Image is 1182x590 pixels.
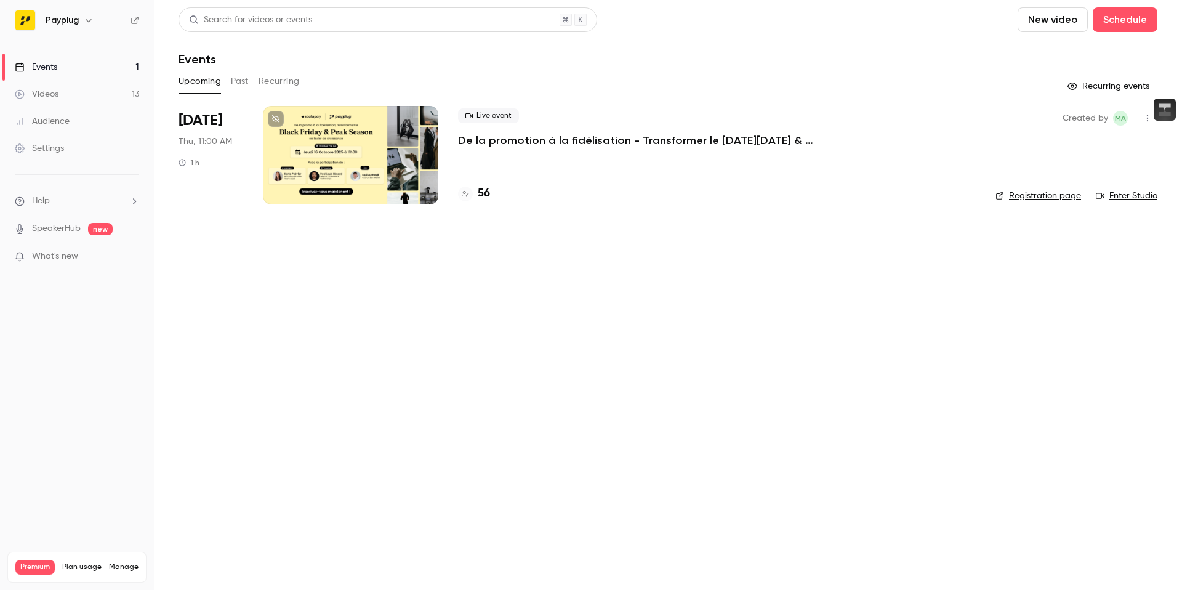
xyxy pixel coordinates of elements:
[179,135,232,148] span: Thu, 11:00 AM
[458,108,519,123] span: Live event
[62,562,102,572] span: Plan usage
[179,52,216,67] h1: Events
[1096,190,1157,202] a: Enter Studio
[32,250,78,263] span: What's new
[88,223,113,235] span: new
[15,10,35,30] img: Payplug
[1062,76,1157,96] button: Recurring events
[179,111,222,131] span: [DATE]
[32,195,50,208] span: Help
[179,106,243,204] div: Oct 16 Thu, 11:00 AM (Europe/Paris)
[458,133,827,148] a: De la promotion à la fidélisation - Transformer le [DATE][DATE] & Peak Season en levier de croiss...
[231,71,249,91] button: Past
[15,61,57,73] div: Events
[1113,111,1128,126] span: mhaza abdou
[124,251,139,262] iframe: Noticeable Trigger
[259,71,300,91] button: Recurring
[1115,111,1126,126] span: ma
[46,14,79,26] h6: Payplug
[15,115,70,127] div: Audience
[109,562,139,572] a: Manage
[1093,7,1157,32] button: Schedule
[15,88,58,100] div: Videos
[15,142,64,155] div: Settings
[995,190,1081,202] a: Registration page
[15,560,55,575] span: Premium
[179,71,221,91] button: Upcoming
[189,14,312,26] div: Search for videos or events
[32,222,81,235] a: SpeakerHub
[15,195,139,208] li: help-dropdown-opener
[458,185,490,202] a: 56
[1063,111,1108,126] span: Created by
[1018,7,1088,32] button: New video
[179,158,199,168] div: 1 h
[478,185,490,202] h4: 56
